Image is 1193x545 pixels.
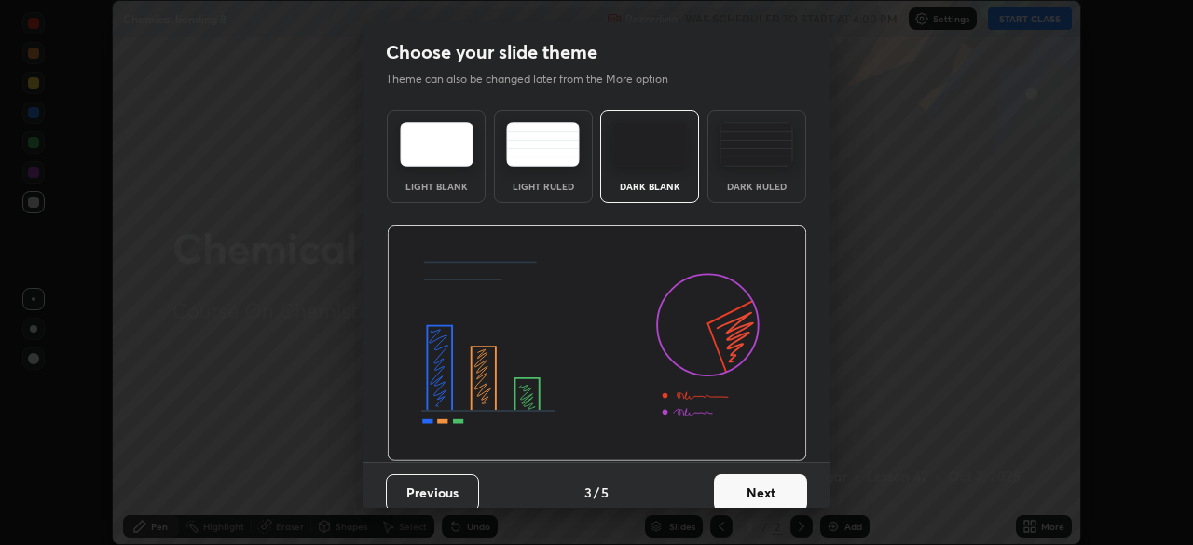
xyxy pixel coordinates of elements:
img: darkRuledTheme.de295e13.svg [720,122,793,167]
h4: 3 [584,483,592,502]
button: Next [714,474,807,511]
h4: / [594,483,599,502]
div: Dark Ruled [720,182,794,191]
img: darkThemeBanner.d06ce4a2.svg [387,225,807,462]
div: Light Ruled [506,182,581,191]
img: lightTheme.e5ed3b09.svg [400,122,473,167]
img: darkTheme.f0cc69e5.svg [613,122,687,167]
h2: Choose your slide theme [386,40,597,64]
img: lightRuledTheme.5fabf969.svg [506,122,580,167]
button: Previous [386,474,479,511]
p: Theme can also be changed later from the More option [386,71,688,88]
div: Dark Blank [612,182,687,191]
div: Light Blank [399,182,473,191]
h4: 5 [601,483,609,502]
